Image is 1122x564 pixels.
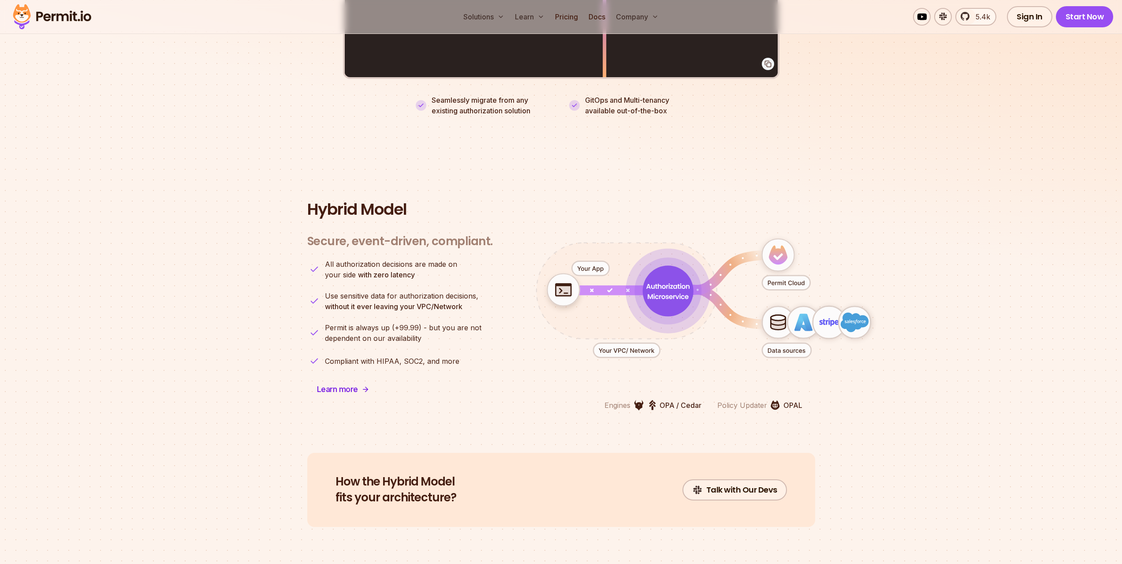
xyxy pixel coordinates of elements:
button: Learn [511,8,548,26]
p: Engines [604,400,630,411]
strong: without it ever leaving your VPC/Network [325,302,462,311]
span: How the Hybrid Model [335,474,456,490]
strong: with zero latency [358,270,415,279]
span: 5.4k [970,11,990,22]
a: Docs [585,8,609,26]
a: Start Now [1056,6,1114,27]
span: Use sensitive data for authorization decisions, [325,291,478,301]
p: Compliant with HIPAA, SOC2, and more [325,356,459,366]
a: Learn more [307,379,379,400]
p: OPA / Cedar [660,400,701,411]
h2: Hybrid Model [307,201,815,218]
p: GitOps and Multi-tenancy available out-of-the-box [585,95,669,116]
button: Solutions [460,8,508,26]
span: Permit is always up (+99.99) - but you are not [325,322,481,333]
h3: Secure, event-driven, compliant. [307,234,493,249]
p: OPAL [783,400,802,411]
div: animation [509,213,898,384]
h2: fits your architecture? [335,474,456,506]
p: dependent on our availability [325,322,481,344]
p: Policy Updater [717,400,767,411]
span: All authorization decisions are made on [325,259,457,269]
a: Pricing [552,8,582,26]
img: Permit logo [9,2,95,32]
a: Talk with Our Devs [682,479,787,501]
p: your side [325,259,457,280]
button: Company [612,8,662,26]
p: Seamlessly migrate from any existing authorization solution [432,95,553,116]
a: 5.4k [955,8,996,26]
span: Learn more [317,383,358,396]
a: Sign In [1007,6,1052,27]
